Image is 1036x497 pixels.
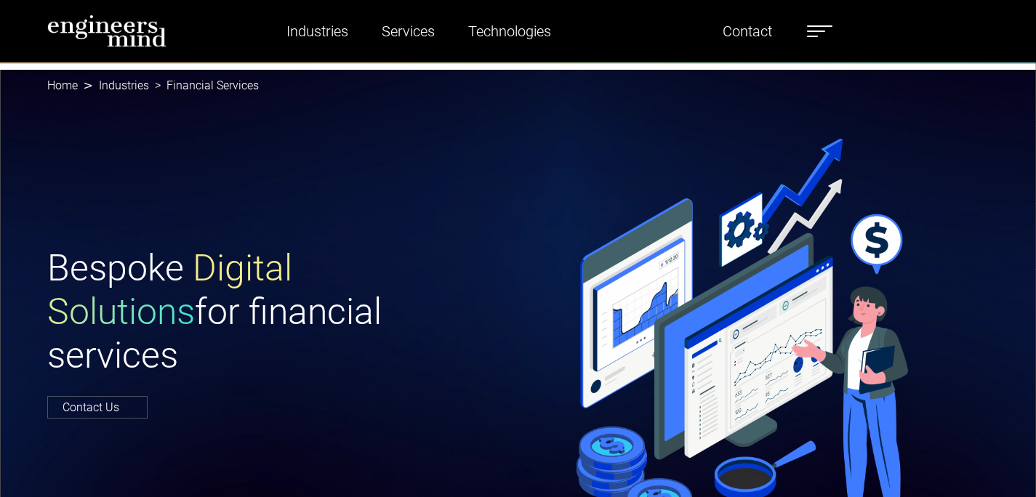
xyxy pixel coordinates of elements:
a: Contact [717,15,778,48]
span: Digital Solutions [47,247,292,333]
li: Financial Services [149,77,259,94]
a: Technologies [462,15,557,48]
nav: breadcrumb [47,70,989,102]
a: Industries [281,15,354,48]
a: Industries [99,78,149,92]
h1: Bespoke for financial services [47,246,510,377]
a: Contact Us [47,396,148,419]
img: logo [47,15,167,47]
a: Home [47,78,78,92]
a: Services [376,15,441,48]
